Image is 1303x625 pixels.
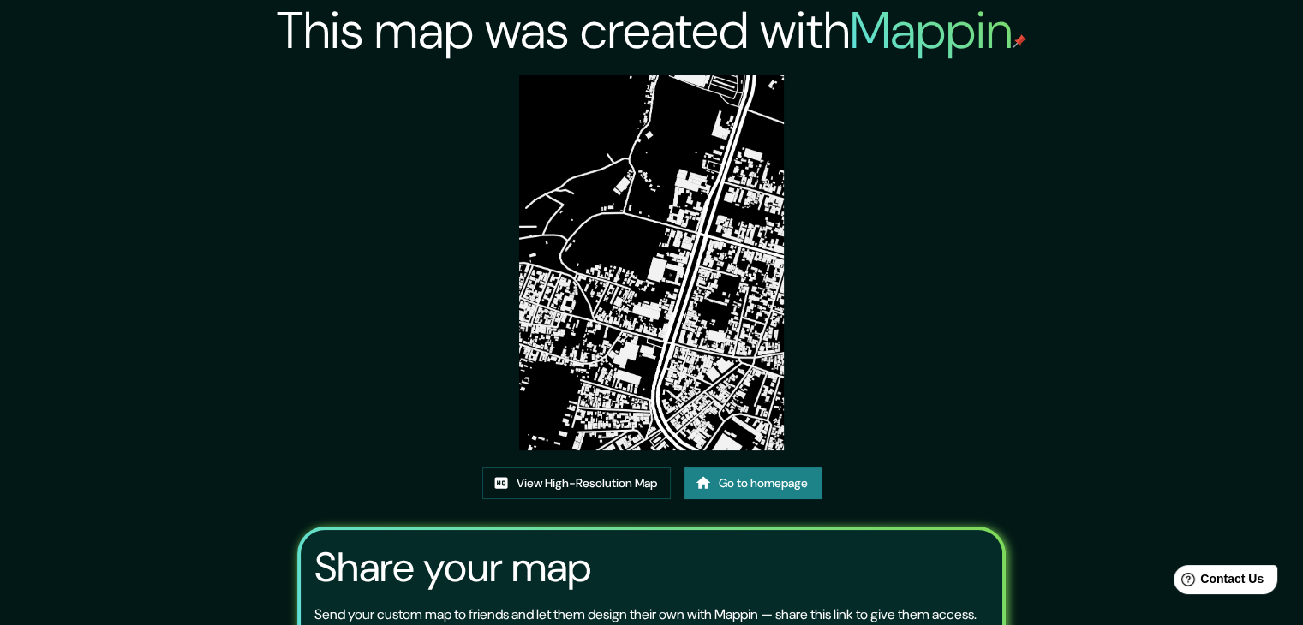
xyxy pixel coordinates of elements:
[684,467,822,499] a: Go to homepage
[1151,558,1284,606] iframe: Help widget launcher
[519,75,785,450] img: created-map
[314,604,977,625] p: Send your custom map to friends and let them design their own with Mappin — share this link to gi...
[482,467,671,499] a: View High-Resolution Map
[1013,34,1026,48] img: mappin-pin
[314,544,591,592] h3: Share your map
